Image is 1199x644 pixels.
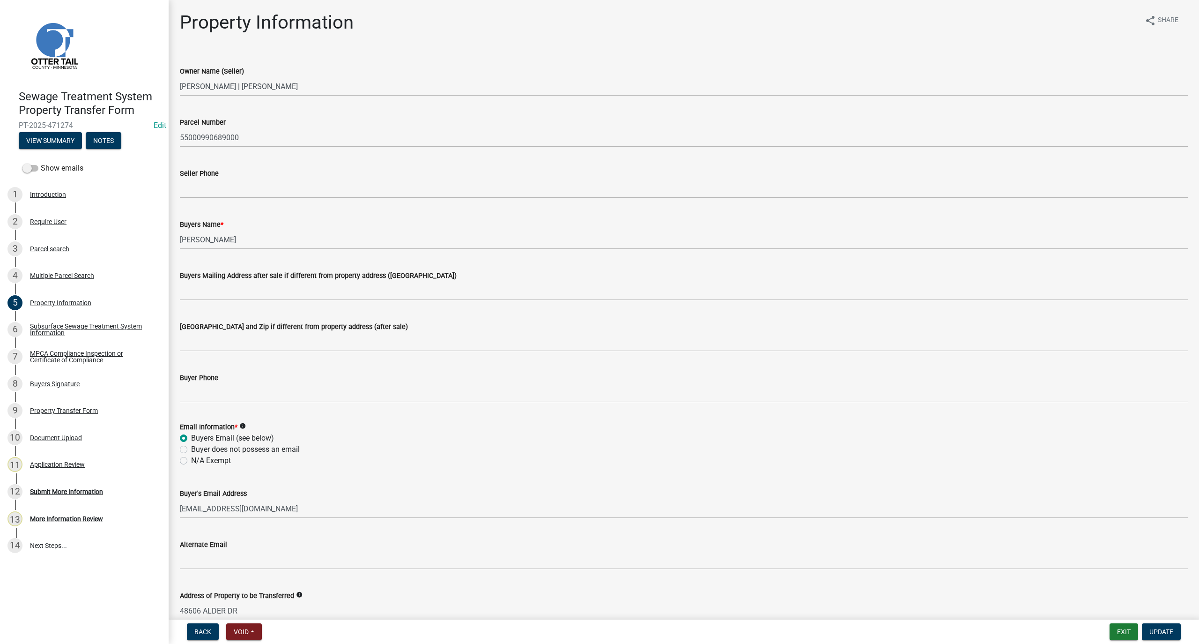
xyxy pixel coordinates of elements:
[30,381,80,387] div: Buyers Signature
[7,538,22,553] div: 14
[7,241,22,256] div: 3
[180,222,223,228] label: Buyers Name
[187,623,219,640] button: Back
[7,295,22,310] div: 5
[180,491,247,497] label: Buyer's Email Address
[234,628,249,636] span: Void
[22,163,83,174] label: Show emails
[180,324,408,330] label: [GEOGRAPHIC_DATA] and Zip if different from property address (after sale)
[180,593,294,599] label: Address of Property to be Transferred
[30,272,94,279] div: Multiple Parcel Search
[86,137,121,145] wm-modal-confirm: Notes
[180,375,218,382] label: Buyer Phone
[19,10,89,80] img: Otter Tail County, Minnesota
[296,592,303,598] i: info
[7,430,22,445] div: 10
[7,214,22,229] div: 2
[191,455,231,466] label: N/A Exempt
[239,423,246,429] i: info
[30,407,98,414] div: Property Transfer Form
[154,121,166,130] wm-modal-confirm: Edit Application Number
[19,132,82,149] button: View Summary
[1137,11,1186,30] button: shareShare
[180,120,226,126] label: Parcel Number
[7,484,22,499] div: 12
[19,121,150,130] span: PT-2025-471274
[30,191,66,198] div: Introduction
[30,323,154,336] div: Subsurface Sewage Treatment System Information
[86,132,121,149] button: Notes
[1158,15,1178,26] span: Share
[19,137,82,145] wm-modal-confirm: Summary
[30,488,103,495] div: Submit More Information
[191,433,274,444] label: Buyers Email (see below)
[194,628,211,636] span: Back
[30,350,154,363] div: MPCA Compliance Inspection or Certificate of Compliance
[7,403,22,418] div: 9
[226,623,262,640] button: Void
[180,542,227,548] label: Alternate Email
[30,434,82,441] div: Document Upload
[180,273,457,279] label: Buyers Mailing Address after sale if different from property address ([GEOGRAPHIC_DATA])
[180,68,244,75] label: Owner Name (Seller)
[30,461,85,468] div: Application Review
[30,300,91,306] div: Property Information
[1145,15,1156,26] i: share
[30,246,69,252] div: Parcel search
[7,268,22,283] div: 4
[1110,623,1138,640] button: Exit
[180,11,354,34] h1: Property Information
[191,444,300,455] label: Buyer does not possess an email
[30,516,103,522] div: More Information Review
[7,511,22,526] div: 13
[7,187,22,202] div: 1
[1142,623,1181,640] button: Update
[180,424,237,431] label: Email Information
[7,349,22,364] div: 7
[1149,628,1173,636] span: Update
[7,322,22,337] div: 6
[180,171,219,177] label: Seller Phone
[7,457,22,472] div: 11
[30,218,67,225] div: Require User
[7,376,22,391] div: 8
[154,121,166,130] a: Edit
[19,90,161,117] h4: Sewage Treatment System Property Transfer Form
